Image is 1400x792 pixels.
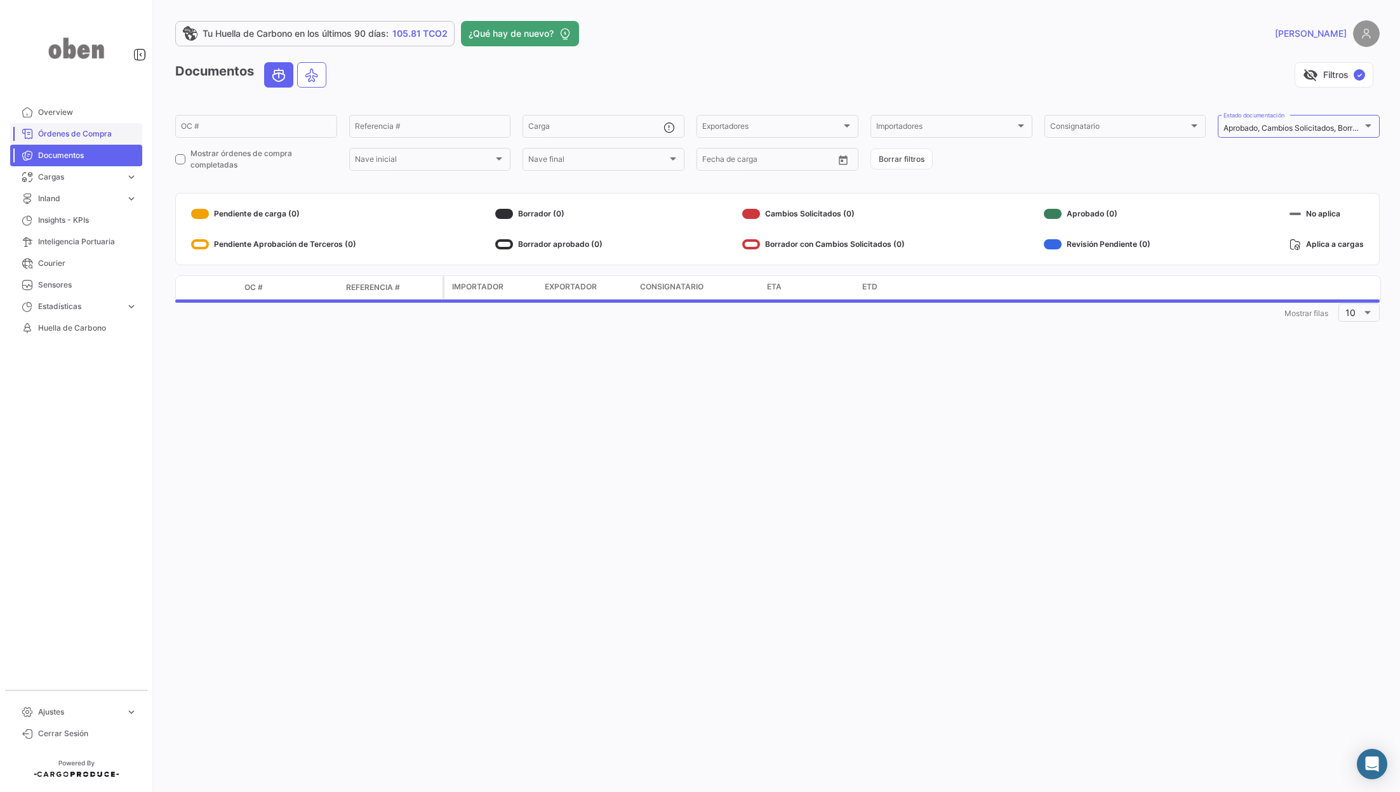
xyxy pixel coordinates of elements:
span: Estadísticas [38,301,121,312]
div: Aplica a cargas [1290,234,1364,254]
datatable-header-cell: ETA [762,276,857,299]
a: Sensores [10,274,142,296]
datatable-header-cell: Referencia # [341,277,443,298]
span: Courier [38,258,137,269]
span: Órdenes de Compra [38,128,137,140]
a: Tu Huella de Carbono en los últimos 90 días:105.81 TCO2 [175,21,455,46]
span: Nave final [528,157,667,166]
span: Inteligencia Portuaria [38,236,137,247]
span: Inland [38,193,121,204]
span: Mostrar filas [1284,308,1328,318]
button: visibility_offFiltros✓ [1295,62,1373,88]
span: ¿Qué hay de nuevo? [469,27,554,40]
div: Borrador (0) [495,204,603,224]
span: Importador [452,281,503,293]
a: Inteligencia Portuaria [10,231,142,253]
button: Borrar filtros [870,148,933,169]
span: Huella de Carbono [38,322,137,334]
span: 105.81 TCO2 [392,27,448,40]
span: Exportadores [702,124,841,133]
span: Exportador [545,281,597,293]
span: Importadores [876,124,1015,133]
datatable-header-cell: ETD [857,276,952,299]
span: visibility_off [1303,67,1318,82]
div: Cambios Solicitados (0) [742,204,905,224]
span: expand_more [126,301,137,312]
span: OC # [244,282,263,293]
div: Revisión Pendiente (0) [1044,234,1150,254]
input: Hasta [734,157,797,166]
span: Cerrar Sesión [38,728,137,739]
img: placeholder-user.png [1353,20,1380,47]
button: Air [298,63,326,87]
span: expand_more [126,706,137,718]
datatable-header-cell: Modo de Transporte [201,282,239,293]
span: ETD [862,281,877,293]
span: 10 [1345,307,1356,318]
datatable-header-cell: Importador [444,276,540,299]
span: Insights - KPIs [38,214,137,226]
div: Pendiente Aprobación de Terceros (0) [191,234,356,254]
datatable-header-cell: Consignatario [635,276,762,299]
div: Pendiente de carga (0) [191,204,356,224]
a: Documentos [10,145,142,166]
span: Ajustes [38,706,121,718]
button: Open calendar [834,150,853,169]
span: Tu Huella de Carbono en los últimos 90 días: [203,27,389,40]
div: Aprobado (0) [1044,204,1150,224]
h3: Documentos [175,62,330,88]
div: Abrir Intercom Messenger [1357,749,1387,779]
span: Sensores [38,279,137,291]
datatable-header-cell: OC # [239,277,341,298]
span: expand_more [126,171,137,183]
span: Referencia # [346,282,400,293]
span: Consignatario [640,281,703,293]
div: Borrador con Cambios Solicitados (0) [742,234,905,254]
button: ¿Qué hay de nuevo? [461,21,579,46]
span: Consignatario [1050,124,1189,133]
span: expand_more [126,193,137,204]
div: Borrador aprobado (0) [495,234,603,254]
div: No aplica [1290,204,1364,224]
a: Huella de Carbono [10,317,142,339]
a: Courier [10,253,142,274]
span: Overview [38,107,137,118]
button: Ocean [265,63,293,87]
span: Documentos [38,150,137,161]
a: Insights - KPIs [10,209,142,231]
span: [PERSON_NAME] [1275,27,1347,40]
span: Mostrar órdenes de compra completadas [190,148,337,171]
a: Órdenes de Compra [10,123,142,145]
input: Desde [702,157,725,166]
span: Cargas [38,171,121,183]
span: Nave inicial [355,157,494,166]
span: ETA [767,281,782,293]
span: ✓ [1354,69,1365,81]
a: Overview [10,102,142,123]
img: oben-logo.png [44,15,108,81]
datatable-header-cell: Exportador [540,276,635,299]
